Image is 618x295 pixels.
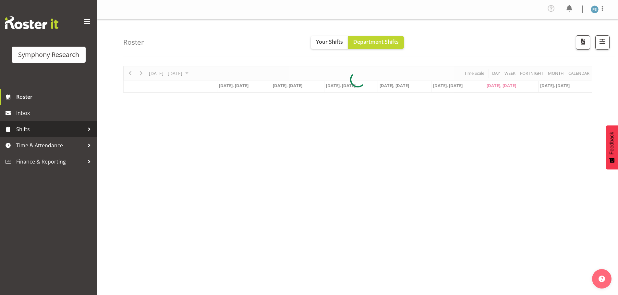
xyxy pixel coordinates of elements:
span: Your Shifts [316,38,343,45]
span: Inbox [16,108,94,118]
span: Finance & Reporting [16,157,84,166]
button: Your Shifts [311,36,348,49]
span: Department Shifts [353,38,399,45]
button: Download a PDF of the roster according to the set date range. [576,35,590,50]
h4: Roster [123,39,144,46]
button: Department Shifts [348,36,404,49]
button: Feedback - Show survey [606,125,618,169]
span: Feedback [609,132,615,154]
img: paul-s-stoneham1982.jpg [591,6,599,13]
button: Filter Shifts [595,35,610,50]
img: help-xxl-2.png [599,276,605,282]
span: Time & Attendance [16,141,84,150]
img: Rosterit website logo [5,16,58,29]
div: Symphony Research [18,50,79,60]
span: Shifts [16,124,84,134]
span: Roster [16,92,94,102]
